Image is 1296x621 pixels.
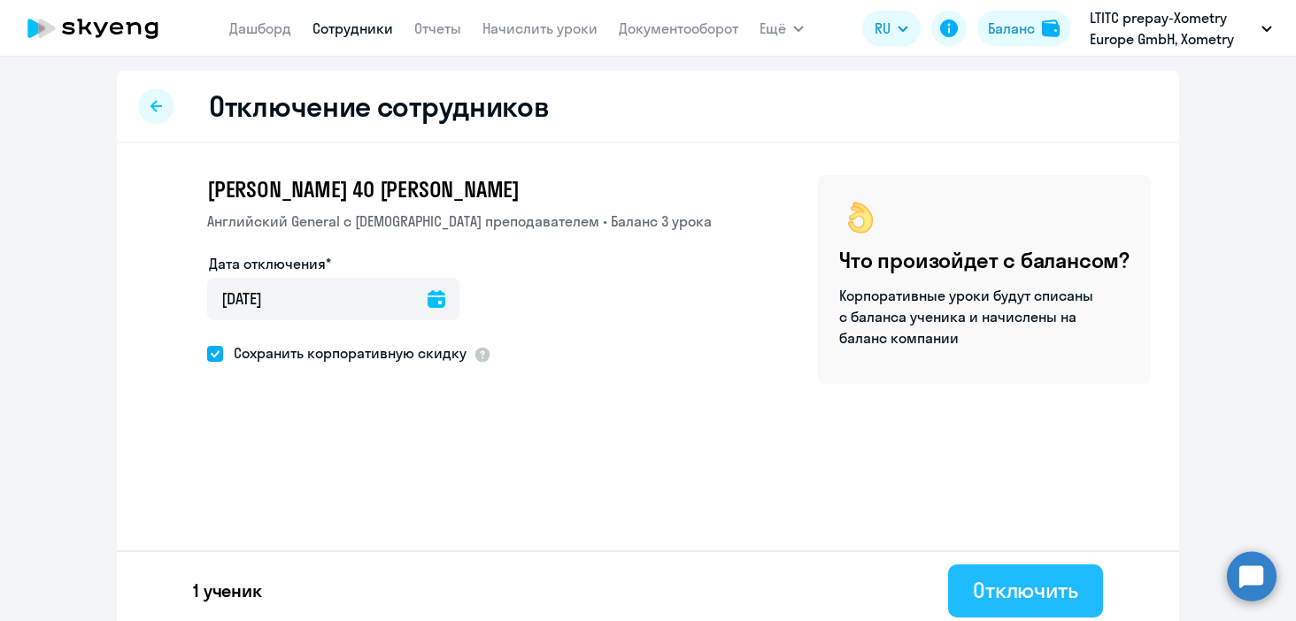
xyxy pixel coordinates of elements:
[482,19,598,37] a: Начислить уроки
[207,211,712,232] p: Английский General с [DEMOGRAPHIC_DATA] преподавателем • Баланс 3 урока
[839,246,1130,274] h4: Что произойдет с балансом?
[988,18,1035,39] div: Баланс
[875,18,891,39] span: RU
[414,19,461,37] a: Отчеты
[312,19,393,37] a: Сотрудники
[862,11,921,46] button: RU
[1090,7,1254,50] p: LTITC prepay-Xometry Europe GmbH, Xometry Europe GmbH
[207,175,520,203] span: [PERSON_NAME] 40 [PERSON_NAME]
[839,196,882,239] img: ok
[229,19,291,37] a: Дашборд
[223,342,467,364] span: Сохранить корпоративную скидку
[1042,19,1060,37] img: balance
[973,576,1078,604] div: Отключить
[839,285,1096,349] p: Корпоративные уроки будут списаны с баланса ученика и начислены на баланс компании
[207,278,459,320] input: дд.мм.гггг
[209,88,549,124] h2: Отключение сотрудников
[619,19,738,37] a: Документооборот
[760,18,786,39] span: Ещё
[760,11,804,46] button: Ещё
[193,579,262,603] p: 1 ученик
[209,253,331,274] label: Дата отключения*
[948,564,1103,617] button: Отключить
[1081,7,1281,50] button: LTITC prepay-Xometry Europe GmbH, Xometry Europe GmbH
[977,11,1070,46] button: Балансbalance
